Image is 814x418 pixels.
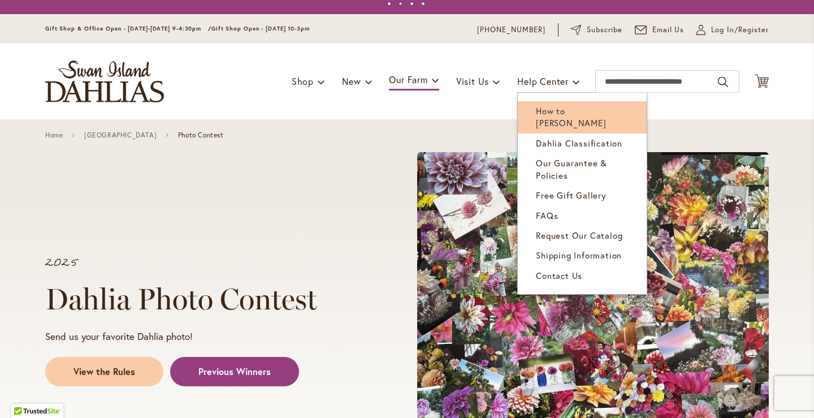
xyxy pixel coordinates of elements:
a: [GEOGRAPHIC_DATA] [84,131,157,139]
span: New [342,75,361,87]
span: View the Rules [73,365,135,378]
a: store logo [45,61,164,102]
span: Contact Us [536,270,582,281]
p: 2025 [45,257,374,269]
span: Gift Shop Open - [DATE] 10-3pm [211,25,310,32]
a: Log In/Register [696,24,769,36]
span: How to [PERSON_NAME] [536,105,606,128]
p: Send us your favorite Dahlia photo! [45,330,374,343]
span: Request Our Catalog [536,230,622,241]
span: Visit Us [456,75,489,87]
button: 2 of 4 [399,2,402,6]
span: Dahlia Classification [536,137,622,149]
button: 1 of 4 [387,2,391,6]
a: Email Us [635,24,685,36]
a: [PHONE_NUMBER] [477,24,545,36]
span: Subscribe [587,24,622,36]
span: Shipping Information [536,249,622,261]
span: Shop [292,75,314,87]
h1: Dahlia Photo Contest [45,282,374,316]
a: Subscribe [571,24,622,36]
span: Photo Contest [178,131,224,139]
span: Our Farm [389,74,427,85]
a: Home [45,131,63,139]
span: Log In/Register [711,24,769,36]
span: Previous Winners [198,365,271,378]
button: 4 of 4 [421,2,425,6]
a: View the Rules [45,357,163,386]
span: Email Us [652,24,685,36]
span: Help Center [517,75,569,87]
span: Gift Shop & Office Open - [DATE]-[DATE] 9-4:30pm / [45,25,211,32]
button: 3 of 4 [410,2,414,6]
span: Our Guarantee & Policies [536,157,607,180]
a: Previous Winners [170,357,299,386]
span: FAQs [536,210,558,221]
span: Free Gift Gallery [536,189,607,201]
